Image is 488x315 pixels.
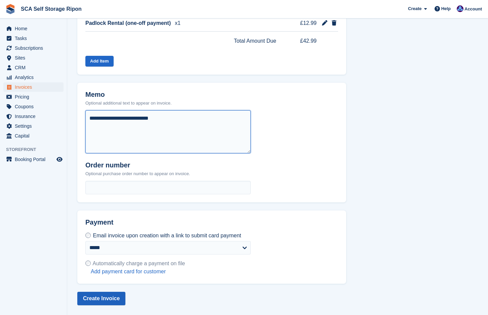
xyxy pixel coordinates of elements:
[3,155,64,164] a: menu
[15,24,55,33] span: Home
[15,73,55,82] span: Analytics
[15,121,55,131] span: Settings
[3,82,64,92] a: menu
[85,100,172,107] p: Optional additional text to appear on invoice.
[93,233,241,238] span: Email invoice upon creation with a link to submit card payment
[457,5,463,12] img: Sarah Race
[93,261,185,266] span: Automatically charge a payment on file
[91,268,185,275] a: Add payment card for customer
[85,91,172,99] h2: Memo
[18,3,84,14] a: SCA Self Storage Ripon
[55,155,64,163] a: Preview store
[3,34,64,43] a: menu
[15,82,55,92] span: Invoices
[15,34,55,43] span: Tasks
[3,24,64,33] a: menu
[85,161,190,169] h2: Order number
[85,19,171,27] span: Padlock Rental (one-off payment)
[3,102,64,111] a: menu
[15,43,55,53] span: Subscriptions
[234,37,276,45] span: Total Amount Due
[15,53,55,63] span: Sites
[175,19,180,27] span: x1
[85,261,91,266] input: Automatically charge a payment on file Add payment card for customer
[15,92,55,102] span: Pricing
[85,219,251,232] h2: Payment
[3,131,64,141] a: menu
[15,155,55,164] span: Booking Portal
[15,112,55,121] span: Insurance
[291,37,317,45] span: £42.99
[15,131,55,141] span: Capital
[77,292,125,305] button: Create Invoice
[5,4,15,14] img: stora-icon-8386f47178a22dfd0bd8f6a31ec36ba5ce8667c1dd55bd0f319d3a0aa187defe.svg
[3,73,64,82] a: menu
[85,170,190,177] p: Optional purchase order number to appear on invoice.
[3,92,64,102] a: menu
[85,233,91,238] input: Email invoice upon creation with a link to submit card payment
[3,112,64,121] a: menu
[408,5,421,12] span: Create
[3,43,64,53] a: menu
[464,6,482,12] span: Account
[6,146,67,153] span: Storefront
[441,5,451,12] span: Help
[3,63,64,72] a: menu
[3,121,64,131] a: menu
[15,102,55,111] span: Coupons
[291,19,317,27] span: £12.99
[15,63,55,72] span: CRM
[85,56,114,67] button: Add Item
[3,53,64,63] a: menu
